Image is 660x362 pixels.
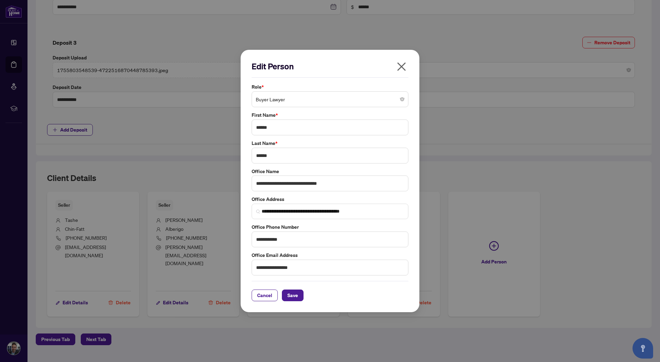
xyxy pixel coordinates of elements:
button: Open asap [632,338,653,359]
span: Cancel [257,290,272,301]
label: First Name [252,111,408,119]
label: Last Name [252,139,408,147]
span: close-circle [400,97,404,101]
label: Office Name [252,168,408,175]
button: Save [282,290,304,301]
h2: Edit Person [252,61,408,72]
label: Office Phone Number [252,223,408,231]
img: search_icon [256,210,260,214]
button: Cancel [252,290,278,301]
label: Role [252,83,408,91]
span: Buyer Lawyer [256,93,404,106]
span: Save [287,290,298,301]
span: close [396,61,407,72]
label: Office Address [252,195,408,203]
label: Office Email Address [252,251,408,259]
